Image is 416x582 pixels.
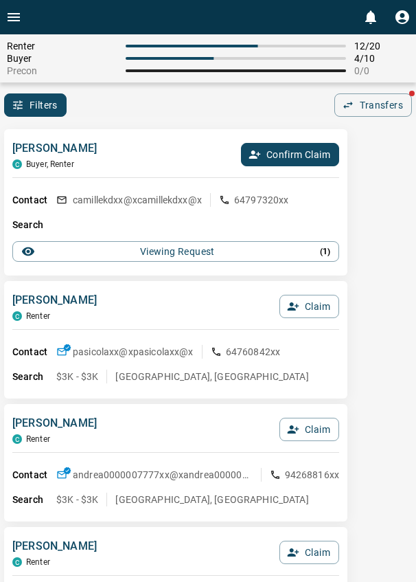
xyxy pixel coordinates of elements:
span: Buyer [7,53,117,64]
p: Contact [12,193,56,208]
p: $3K - $3K [56,493,98,506]
span: 0 / 0 [354,65,409,76]
p: Renter [26,311,50,321]
p: 64760842xx [226,345,281,359]
p: [PERSON_NAME] [12,415,97,432]
p: ( 1 ) [320,245,330,258]
p: [GEOGRAPHIC_DATA], [GEOGRAPHIC_DATA] [115,370,308,383]
button: Confirm Claim [241,143,339,166]
p: 64797320xx [234,193,289,207]
button: Claim [279,541,339,564]
p: Contact [12,345,56,359]
p: camillekdxx@x camillekdxx@x [73,193,202,207]
p: [PERSON_NAME] [12,292,97,309]
p: Renter [26,557,50,567]
p: pasicolaxx@x pasicolaxx@x [73,345,194,359]
p: Search [12,218,56,232]
p: [PERSON_NAME] [12,538,97,555]
p: Buyer, Renter [26,159,74,169]
div: condos.ca [12,557,22,567]
button: Filters [4,93,67,117]
span: Renter [7,41,117,52]
p: Search [12,370,56,384]
p: [PERSON_NAME] [12,140,97,157]
span: 12 / 20 [354,41,409,52]
p: Contact [12,468,56,482]
p: Search [12,493,56,507]
p: [GEOGRAPHIC_DATA], [GEOGRAPHIC_DATA] [115,493,308,506]
p: andrea0000007777xx@x andrea0000007777xx@x [73,468,253,482]
div: condos.ca [12,434,22,444]
span: Precon [7,65,117,76]
p: $3K - $3K [56,370,98,383]
button: Viewing Request(1) [12,241,339,262]
span: 4 / 10 [354,53,409,64]
button: Transfers [334,93,412,117]
div: condos.ca [12,159,22,169]
button: Claim [279,418,339,441]
button: Claim [279,295,339,318]
p: 94268816xx [285,468,340,482]
div: condos.ca [12,311,22,321]
div: Viewing Request [21,245,330,258]
button: Profile [389,3,416,31]
p: Renter [26,434,50,444]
